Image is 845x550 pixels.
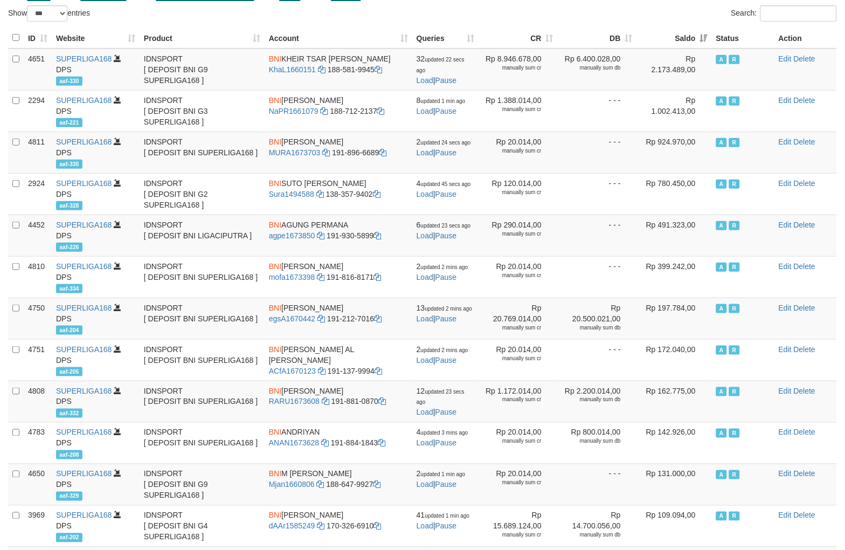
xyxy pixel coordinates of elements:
[637,132,712,173] td: Rp 924.970,00
[140,173,265,215] td: IDNSPORT [ DEPOSIT BNI G2 SUPERLIGA168 ]
[265,27,412,49] th: Account: activate to sort column ascending
[140,505,265,547] td: IDNSPORT [ DEPOSIT BNI G4 SUPERLIGA168 ]
[56,304,112,312] a: SUPERLIGA168
[265,339,412,381] td: [PERSON_NAME] AL [PERSON_NAME] 191-137-9994
[417,480,433,489] a: Load
[435,314,457,323] a: Pause
[265,464,412,505] td: M [PERSON_NAME] 188-647-9927
[421,472,466,478] span: updated 1 min ago
[779,304,792,312] a: Edit
[56,450,82,459] span: aaf-208
[558,173,637,215] td: - - -
[417,511,469,520] span: 41
[435,190,457,198] a: Pause
[435,107,457,115] a: Pause
[269,345,281,354] span: BNI
[269,54,281,63] span: BNI
[24,256,52,298] td: 4810
[27,5,67,22] select: Showentries
[558,339,637,381] td: - - -
[269,231,315,240] a: agpe1673850
[421,98,466,104] span: updated 1 min ago
[56,160,82,169] span: aaf-335
[417,262,468,281] span: |
[716,138,727,147] span: Active
[317,480,324,489] a: Copy Mjan1660806 to clipboard
[435,273,457,281] a: Pause
[378,397,386,406] a: Copy 1918810870 to clipboard
[729,180,740,189] span: Running
[417,107,433,115] a: Load
[779,137,792,146] a: Edit
[417,137,471,146] span: 2
[269,96,281,105] span: BNI
[322,397,329,406] a: Copy RARU1673608 to clipboard
[417,96,466,115] span: |
[52,132,140,173] td: DPS
[417,511,469,531] span: |
[412,27,479,49] th: Queries: activate to sort column ascending
[421,223,471,229] span: updated 23 secs ago
[373,190,380,198] a: Copy 1383579402 to clipboard
[52,339,140,381] td: DPS
[316,190,324,198] a: Copy Sura1494588 to clipboard
[483,355,542,362] div: manually sum cr
[56,284,82,293] span: aaf-334
[317,273,325,281] a: Copy mofa1673398 to clipboard
[140,90,265,132] td: IDNSPORT [ DEPOSIT BNI G3 SUPERLIGA168 ]
[265,422,412,464] td: ANDRIYAN 191-884-1843
[794,387,815,395] a: Delete
[417,221,471,240] span: |
[24,132,52,173] td: 4811
[24,339,52,381] td: 4751
[479,49,558,91] td: Rp 8.946.678,00
[435,148,457,157] a: Pause
[479,298,558,339] td: Rp 20.769.014,00
[794,54,815,63] a: Delete
[417,522,433,531] a: Load
[417,470,466,478] span: 2
[140,339,265,381] td: IDNSPORT [ DEPOSIT BNI SUPERLIGA168 ]
[779,511,792,520] a: Edit
[712,27,774,49] th: Status
[562,438,621,445] div: manually sum db
[716,55,727,64] span: Active
[779,96,792,105] a: Edit
[479,173,558,215] td: Rp 120.014,00
[716,346,727,355] span: Active
[729,346,740,355] span: Running
[56,345,112,354] a: SUPERLIGA168
[56,179,112,188] a: SUPERLIGA168
[56,428,112,437] a: SUPERLIGA168
[421,181,471,187] span: updated 45 secs ago
[56,262,112,271] a: SUPERLIGA168
[479,90,558,132] td: Rp 1.388.014,00
[56,326,82,335] span: aaf-204
[269,137,281,146] span: BNI
[417,470,466,489] span: |
[417,179,471,198] span: |
[562,396,621,404] div: manually sum db
[24,298,52,339] td: 4750
[417,408,433,417] a: Load
[716,470,727,479] span: Active
[731,5,837,22] label: Search:
[269,304,281,312] span: BNI
[56,511,112,520] a: SUPERLIGA168
[140,298,265,339] td: IDNSPORT [ DEPOSIT BNI SUPERLIGA168 ]
[417,387,465,406] span: 12
[321,107,328,115] a: Copy NaPR1661079 to clipboard
[479,381,558,422] td: Rp 1.172.014,00
[417,439,433,448] a: Load
[417,57,465,73] span: updated 22 secs ago
[317,231,325,240] a: Copy agpe1673850 to clipboard
[417,345,468,354] span: 2
[52,381,140,422] td: DPS
[558,381,637,422] td: Rp 2.200.014,00
[375,65,382,74] a: Copy 1885819945 to clipboard
[269,179,281,188] span: BNI
[716,180,727,189] span: Active
[479,132,558,173] td: Rp 20.014,00
[269,439,319,448] a: ANAN1673628
[483,106,542,113] div: manually sum cr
